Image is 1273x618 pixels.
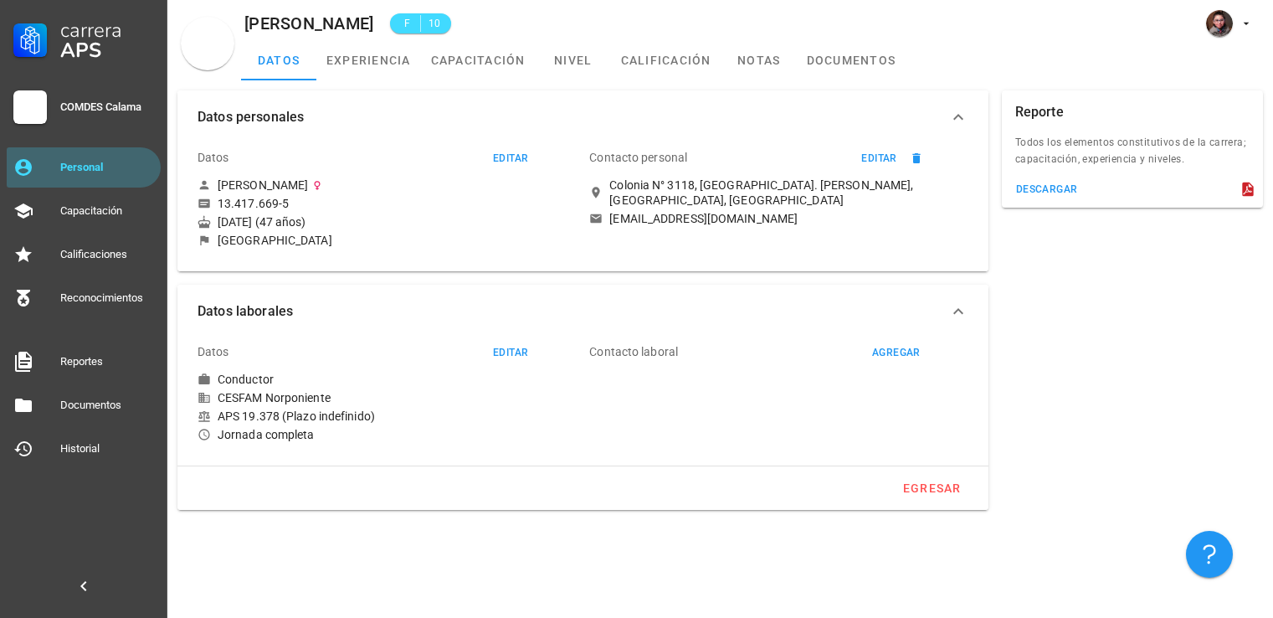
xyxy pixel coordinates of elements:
[7,234,161,275] a: Calificaciones
[871,347,921,358] div: agregar
[198,427,576,442] div: Jornada completa
[198,409,576,424] div: APS 19.378 (Plazo indefinido)
[218,178,308,193] div: [PERSON_NAME]
[589,332,678,372] div: Contacto laboral
[864,344,928,361] button: agregar
[1015,90,1064,134] div: Reporte
[485,150,536,167] button: editar
[60,20,154,40] div: Carrera
[7,385,161,425] a: Documentos
[492,347,528,358] div: editar
[241,40,316,80] a: datos
[60,204,154,218] div: Capacitación
[1206,10,1233,37] div: avatar
[60,355,154,368] div: Reportes
[896,473,968,503] button: egresar
[428,15,441,32] span: 10
[854,150,905,167] button: editar
[60,161,154,174] div: Personal
[316,40,421,80] a: experiencia
[7,342,161,382] a: Reportes
[177,90,988,144] button: Datos personales
[198,214,576,229] div: [DATE] (47 años)
[218,196,289,211] div: 13.417.669-5
[1002,134,1263,178] div: Todos los elementos constitutivos de la carrera; capacitación, experiencia y niveles.
[60,442,154,456] div: Historial
[485,344,536,361] button: editar
[536,40,611,80] a: nivel
[609,178,968,208] div: Colonia N° 3118, [GEOGRAPHIC_DATA]. [PERSON_NAME], [GEOGRAPHIC_DATA], [GEOGRAPHIC_DATA]
[198,106,948,129] span: Datos personales
[7,278,161,318] a: Reconocimientos
[421,40,536,80] a: capacitación
[609,211,798,226] div: [EMAIL_ADDRESS][DOMAIN_NAME]
[860,152,896,164] div: editar
[797,40,906,80] a: documentos
[198,137,229,178] div: Datos
[60,248,154,261] div: Calificaciones
[218,233,332,248] div: [GEOGRAPHIC_DATA]
[721,40,797,80] a: notas
[218,372,274,387] div: Conductor
[589,137,687,178] div: Contacto personal
[1009,178,1085,201] button: descargar
[492,152,528,164] div: editar
[7,429,161,469] a: Historial
[1015,183,1078,195] div: descargar
[60,291,154,305] div: Reconocimientos
[60,40,154,60] div: APS
[177,285,988,338] button: Datos laborales
[7,147,161,188] a: Personal
[181,17,234,70] div: avatar
[589,211,968,226] a: [EMAIL_ADDRESS][DOMAIN_NAME]
[198,300,948,323] span: Datos laborales
[60,399,154,412] div: Documentos
[902,482,962,495] div: egresar
[611,40,721,80] a: calificación
[7,191,161,231] a: Capacitación
[60,100,154,114] div: COMDES Calama
[589,178,968,208] a: Colonia N° 3118, [GEOGRAPHIC_DATA]. [PERSON_NAME], [GEOGRAPHIC_DATA], [GEOGRAPHIC_DATA]
[198,332,229,372] div: Datos
[244,14,373,33] div: [PERSON_NAME]
[198,390,576,405] div: CESFAM Norponiente
[400,15,413,32] span: F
